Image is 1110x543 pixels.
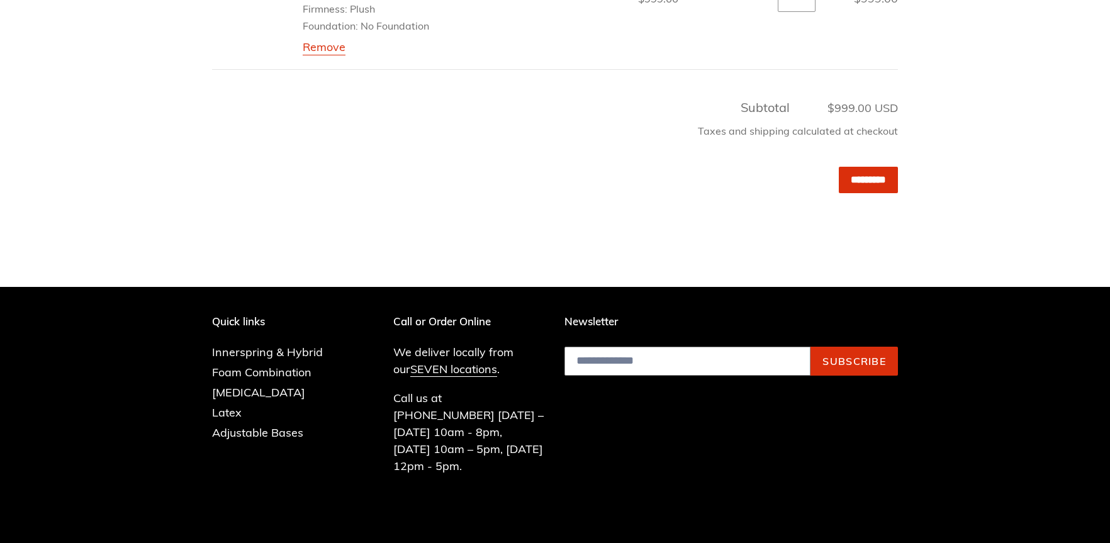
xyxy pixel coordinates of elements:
[303,40,345,55] a: Remove Chadwick Bay Luxury Plush Mattress - Queen / Plush / No Foundation
[793,99,898,116] span: $999.00 USD
[393,389,546,474] p: Call us at [PHONE_NUMBER] [DATE] – [DATE] 10am - 8pm, [DATE] 10am – 5pm, [DATE] 12pm - 5pm.
[393,344,546,378] p: We deliver locally from our .
[410,362,497,377] a: SEVEN locations
[212,117,898,151] div: Taxes and shipping calculated at checkout
[393,315,546,328] p: Call or Order Online
[564,347,810,376] input: Email address
[822,355,886,367] span: Subscribe
[212,345,323,359] a: Innerspring & Hybrid
[212,220,898,248] iframe: PayPal-paypal
[212,425,303,440] a: Adjustable Bases
[810,347,898,376] button: Subscribe
[212,385,305,400] a: [MEDICAL_DATA]
[212,315,342,328] p: Quick links
[303,18,507,33] li: Foundation: No Foundation
[212,405,242,420] a: Latex
[212,365,311,379] a: Foam Combination
[741,99,790,115] span: Subtotal
[564,315,898,328] p: Newsletter
[303,1,507,16] li: Firmness: Plush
